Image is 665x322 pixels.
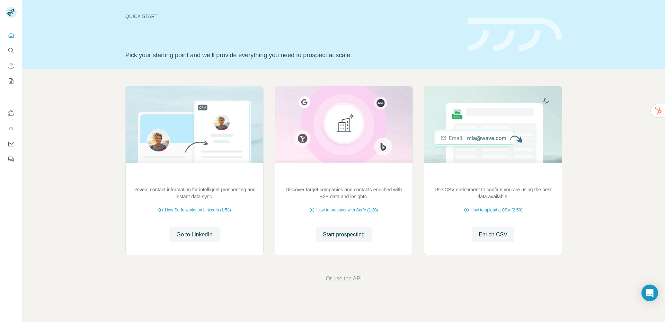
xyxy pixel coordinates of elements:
button: My lists [6,75,17,87]
button: Use Surfe API [6,122,17,135]
div: Quick start [125,13,459,20]
button: Start prospecting [316,227,372,242]
p: Reveal contact information for intelligent prospecting and instant data sync. [133,186,256,200]
span: Enrich CSV [479,230,507,239]
button: Enrich CSV [6,60,17,72]
button: Quick start [6,29,17,42]
button: Enrich CSV [472,227,514,242]
span: How to prospect with Surfe (1:30) [316,207,378,213]
button: Search [6,44,17,57]
button: Dashboard [6,138,17,150]
p: Pick your starting point and we’ll provide everything you need to prospect at scale. [125,50,459,60]
button: Go to LinkedIn [169,227,219,242]
span: How to upload a CSV (2:59) [471,207,522,213]
span: How Surfe works on LinkedIn (1:58) [165,207,231,213]
p: Use CSV enrichment to confirm you are using the best data available. [431,186,555,200]
h2: Enrich your contact lists [453,172,533,182]
button: Or use the API [326,275,362,283]
div: Open Intercom Messenger [641,285,658,301]
button: Use Surfe on LinkedIn [6,107,17,120]
img: Enrich your contact lists [424,86,562,163]
img: Prospect on LinkedIn [125,86,264,163]
h2: Prospect on LinkedIn [159,172,230,182]
p: Discover target companies and contacts enriched with B2B data and insights. [282,186,406,200]
img: Identify target accounts [275,86,413,163]
span: Go to LinkedIn [176,230,212,239]
span: Start prospecting [323,230,365,239]
button: Feedback [6,153,17,165]
h2: Identify target accounts [305,172,383,182]
img: banner [468,18,562,52]
h1: Let’s prospect together [125,32,459,46]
